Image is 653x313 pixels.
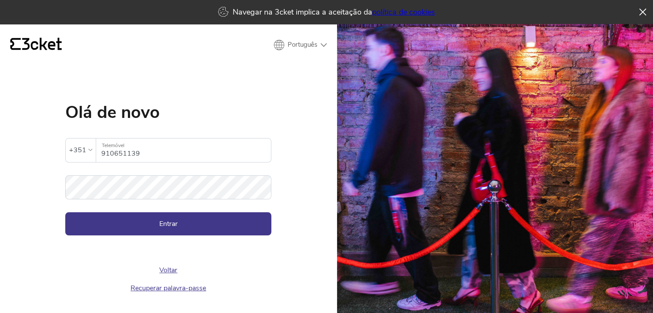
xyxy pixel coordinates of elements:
div: +351 [69,144,86,156]
a: política de cookies [372,7,435,17]
p: Navegar na 3cket implica a aceitação da [233,7,435,17]
label: Telemóvel [96,138,271,153]
a: Recuperar palavra-passe [131,283,206,293]
h1: Olá de novo [65,104,271,121]
button: Entrar [65,212,271,235]
label: Palavra-passe [65,175,271,190]
a: Voltar [159,265,177,275]
input: Telemóvel [101,138,271,162]
a: {' '} [10,38,62,52]
g: {' '} [10,38,21,50]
